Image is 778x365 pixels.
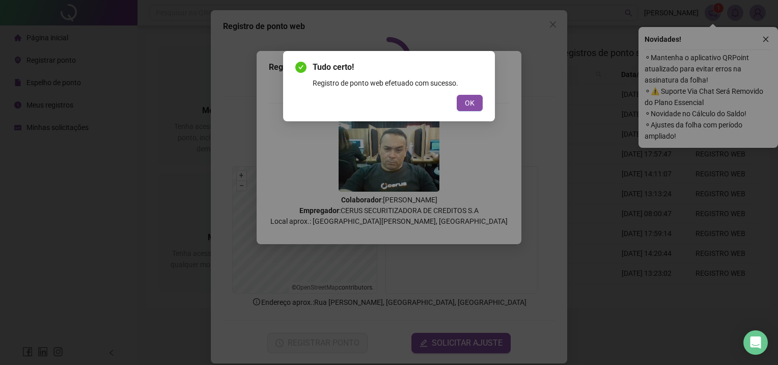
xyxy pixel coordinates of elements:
[743,330,768,355] div: Open Intercom Messenger
[295,62,307,73] span: check-circle
[313,77,483,89] div: Registro de ponto web efetuado com sucesso.
[457,95,483,111] button: OK
[313,61,483,73] span: Tudo certo!
[465,97,475,109] span: OK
